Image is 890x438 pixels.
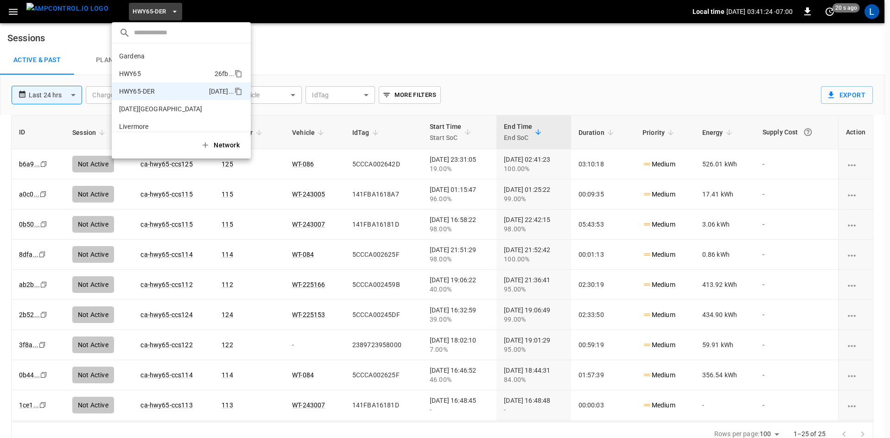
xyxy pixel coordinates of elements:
[119,51,145,61] p: Gardena
[234,86,244,97] div: copy
[234,68,244,79] div: copy
[119,104,202,114] p: [DATE][GEOGRAPHIC_DATA]
[119,69,141,78] p: HWY65
[119,87,155,96] p: HWY65-DER
[119,122,148,131] p: Livermore
[195,136,247,155] button: Network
